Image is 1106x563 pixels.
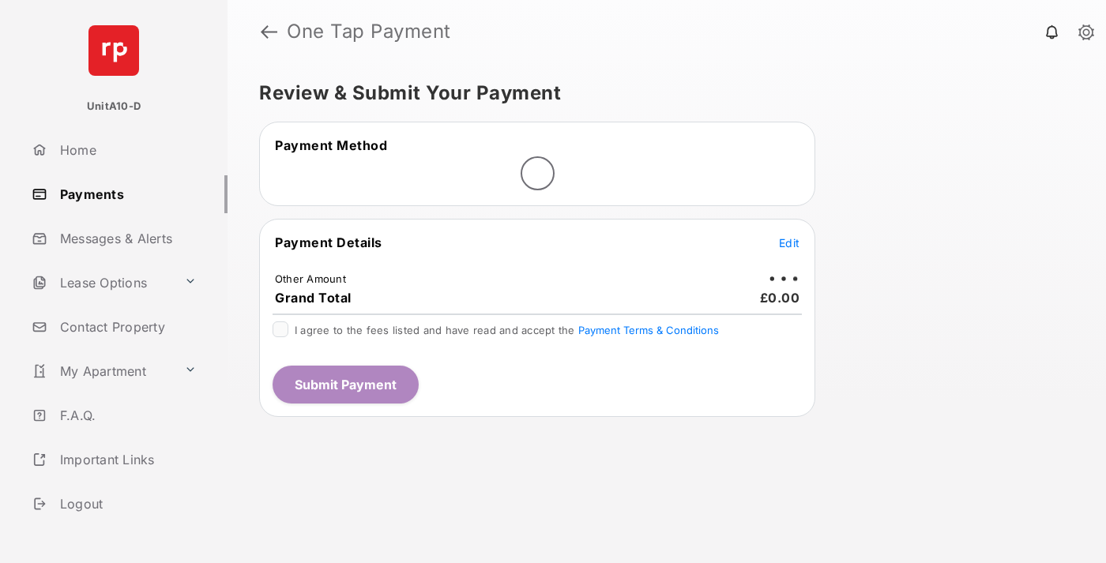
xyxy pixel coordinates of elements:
[779,235,799,250] button: Edit
[88,25,139,76] img: svg+xml;base64,PHN2ZyB4bWxucz0iaHR0cDovL3d3dy53My5vcmcvMjAwMC9zdmciIHdpZHRoPSI2NCIgaGVpZ2h0PSI2NC...
[273,366,419,403] button: Submit Payment
[760,290,800,306] span: £0.00
[25,175,228,213] a: Payments
[275,137,387,153] span: Payment Method
[779,236,799,250] span: Edit
[259,84,1062,103] h5: Review & Submit Your Payment
[87,99,141,114] p: UnitA10-D
[275,290,352,306] span: Grand Total
[287,22,451,41] strong: One Tap Payment
[274,272,347,286] td: Other Amount
[578,324,719,336] button: I agree to the fees listed and have read and accept the
[25,220,228,257] a: Messages & Alerts
[25,485,228,523] a: Logout
[25,131,228,169] a: Home
[25,396,228,434] a: F.A.Q.
[25,441,203,479] a: Important Links
[295,324,719,336] span: I agree to the fees listed and have read and accept the
[25,264,178,302] a: Lease Options
[275,235,382,250] span: Payment Details
[25,352,178,390] a: My Apartment
[25,308,228,346] a: Contact Property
